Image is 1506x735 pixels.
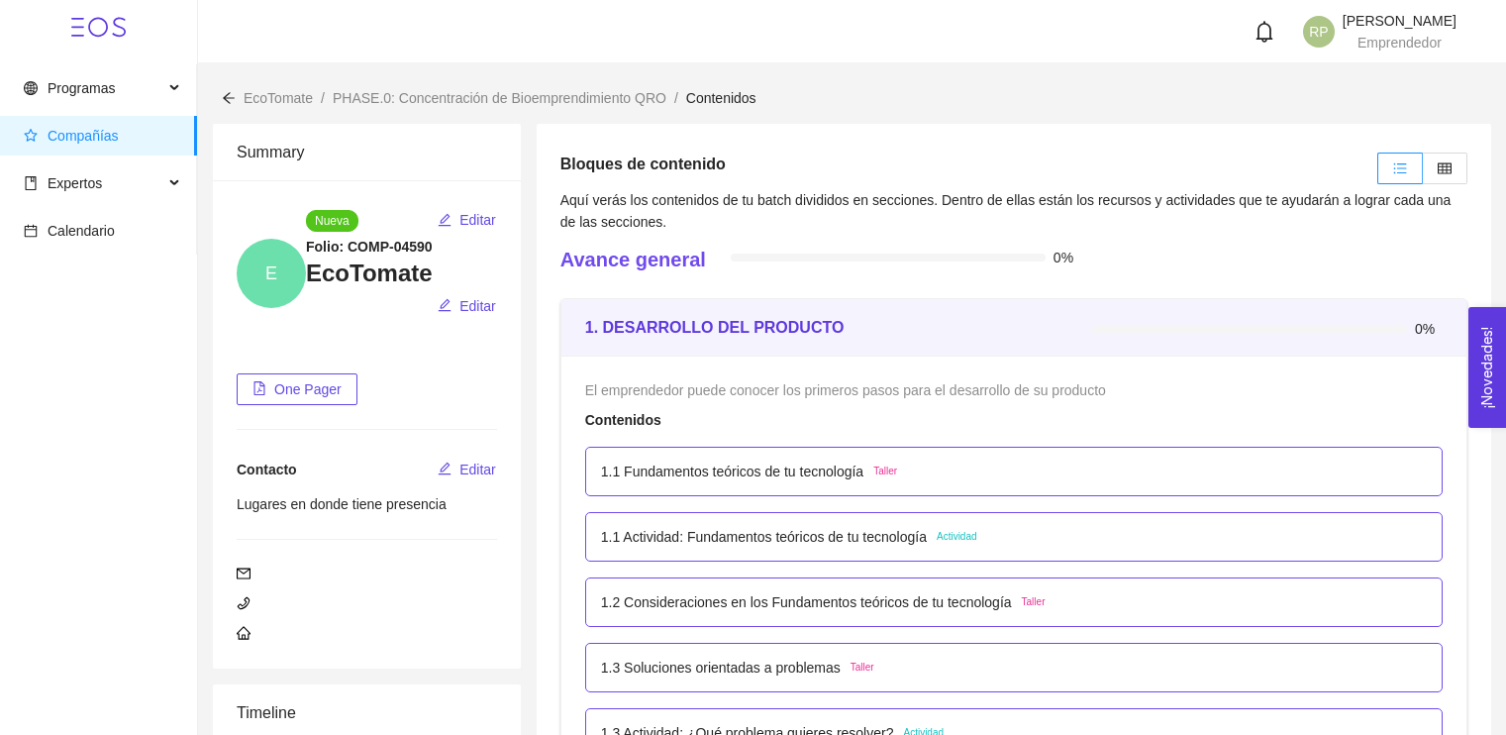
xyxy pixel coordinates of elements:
span: Taller [873,464,897,479]
h5: Bloques de contenido [560,153,726,176]
span: El emprendedor puede conocer los primeros pasos para el desarrollo de su producto [585,382,1106,398]
span: file-pdf [252,381,266,397]
span: Emprendedor [1357,35,1442,51]
button: editEditar [437,290,497,322]
span: arrow-left [222,91,236,105]
span: home [237,626,251,640]
span: RP [1309,16,1328,48]
span: table [1438,161,1452,175]
span: calendar [24,224,38,238]
span: / [674,90,678,106]
span: Aquí verás los contenidos de tu batch divididos en secciones. Dentro de ellas están los recursos ... [560,192,1452,230]
span: phone [237,596,251,610]
span: global [24,81,38,95]
span: edit [438,462,452,477]
button: editEditar [437,454,497,485]
div: Summary [237,124,497,180]
p: 1.2 Consideraciones en los Fundamentos teóricos de tu tecnología [601,591,1012,613]
span: unordered-list [1393,161,1407,175]
strong: 1. DESARROLLO DEL PRODUCTO [585,319,845,336]
span: Taller [851,660,874,676]
span: book [24,176,38,190]
span: Editar [459,459,496,480]
button: Open Feedback Widget [1468,307,1506,428]
span: 0% [1054,251,1081,264]
span: / [321,90,325,106]
span: star [24,129,38,143]
span: Compañías [48,128,119,144]
button: file-pdfOne Pager [237,373,357,405]
span: Lugares en donde tiene presencia [237,496,447,512]
strong: Folio: COMP-04590 [306,239,433,255]
span: mail [237,567,251,580]
span: bell [1254,21,1275,43]
span: Contenidos [686,90,756,106]
span: Actividad [937,529,977,545]
span: edit [438,213,452,229]
span: Editar [459,295,496,317]
span: Calendario [48,223,115,239]
h3: EcoTomate [306,258,497,289]
span: Editar [459,209,496,231]
strong: Contenidos [585,412,661,428]
span: 0% [1415,322,1443,336]
span: One Pager [274,378,342,400]
span: Expertos [48,175,102,191]
span: Contacto [237,462,297,477]
span: [PERSON_NAME] [1343,13,1456,29]
button: editEditar [437,204,497,236]
span: edit [438,298,452,314]
span: E [265,239,277,308]
span: Nueva [306,210,358,232]
p: 1.1 Fundamentos teóricos de tu tecnología [601,461,863,482]
span: Programas [48,80,115,96]
span: PHASE.0: Concentración de Bioemprendimiento QRO [333,90,666,106]
p: 1.1 Actividad: Fundamentos teóricos de tu tecnología [601,526,927,548]
h4: Avance general [560,246,706,273]
span: Taller [1022,594,1046,610]
span: EcoTomate [244,90,313,106]
p: 1.3 Soluciones orientadas a problemas [601,657,841,679]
